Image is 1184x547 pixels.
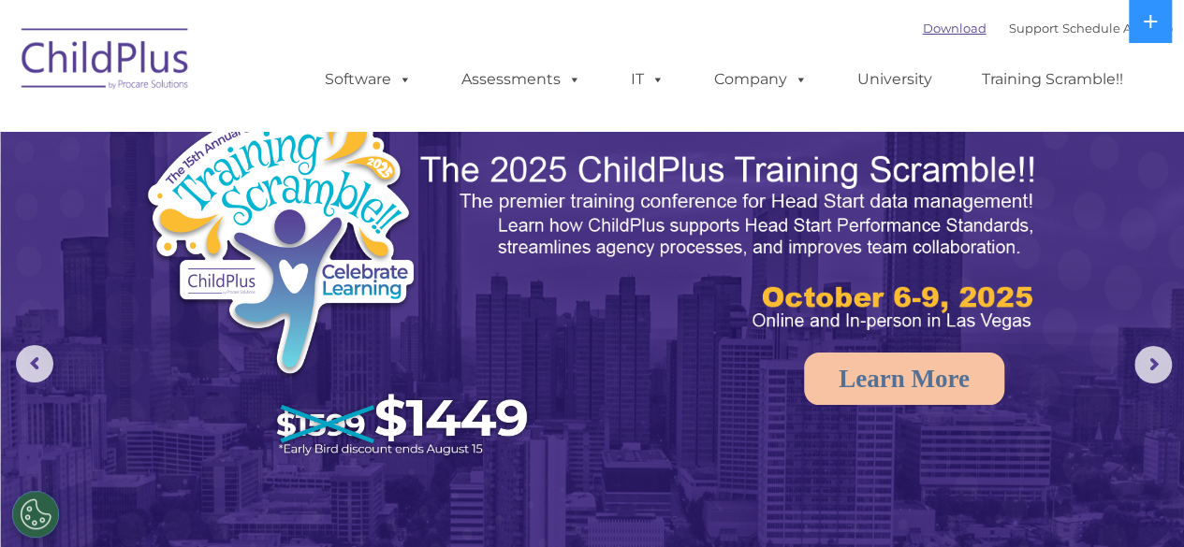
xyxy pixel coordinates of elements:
span: Last name [260,123,317,137]
a: University [839,61,951,98]
a: Learn More [804,353,1004,405]
span: Phone number [260,200,340,214]
a: Assessments [443,61,600,98]
font: | [923,21,1173,36]
a: Support [1009,21,1059,36]
a: Schedule A Demo [1062,21,1173,36]
a: Download [923,21,987,36]
a: Training Scramble!! [963,61,1142,98]
a: Company [695,61,826,98]
a: Software [306,61,431,98]
button: Cookies Settings [12,491,59,538]
img: ChildPlus by Procare Solutions [12,15,199,108]
a: IT [612,61,683,98]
